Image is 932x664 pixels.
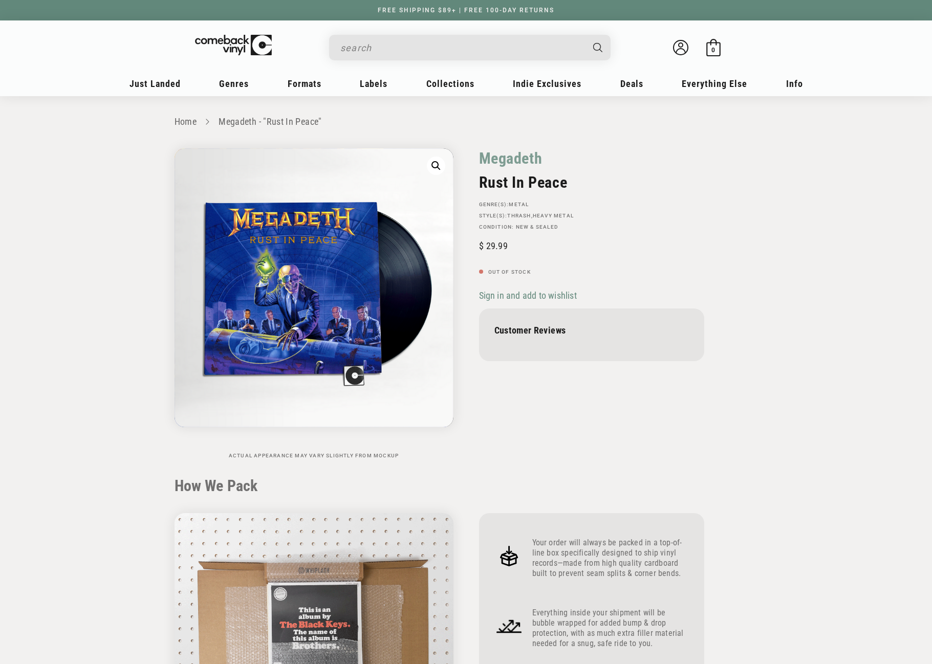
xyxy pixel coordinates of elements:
[479,148,543,168] a: Megadeth
[175,115,758,129] nav: breadcrumbs
[513,78,581,89] span: Indie Exclusives
[507,213,531,218] a: Thrash
[479,240,484,251] span: $
[129,78,181,89] span: Just Landed
[682,78,747,89] span: Everything Else
[786,78,803,89] span: Info
[479,224,704,230] p: Condition: New & Sealed
[479,240,508,251] span: 29.99
[175,453,453,459] p: Actual appearance may vary slightly from mockup
[219,116,321,127] a: Megadeth - "Rust In Peace"
[584,35,612,60] button: Search
[479,290,577,301] span: Sign in and add to wishlist
[479,269,704,275] p: Out of stock
[509,202,529,207] a: Metal
[532,608,689,649] p: Everything inside your shipment will be bubble wrapped for added bump & drop protection, with as ...
[288,78,321,89] span: Formats
[360,78,387,89] span: Labels
[340,37,583,58] input: search
[175,477,758,495] h2: How We Pack
[479,202,704,208] p: GENRE(S):
[494,541,524,571] img: Frame_4.png
[532,538,689,579] p: Your order will always be packed in a top-of-line box specifically designed to ship vinyl records...
[711,46,715,54] span: 0
[494,611,524,641] img: Frame_4_1.png
[479,213,704,219] p: STYLE(S): ,
[329,35,611,60] div: Search
[426,78,474,89] span: Collections
[219,78,249,89] span: Genres
[175,116,197,127] a: Home
[479,173,704,191] h2: Rust In Peace
[533,213,574,218] a: Heavy Metal
[367,7,565,14] a: FREE SHIPPING $89+ | FREE 100-DAY RETURNS
[494,325,689,336] p: Customer Reviews
[175,148,453,459] media-gallery: Gallery Viewer
[620,78,643,89] span: Deals
[479,290,580,301] button: Sign in and add to wishlist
